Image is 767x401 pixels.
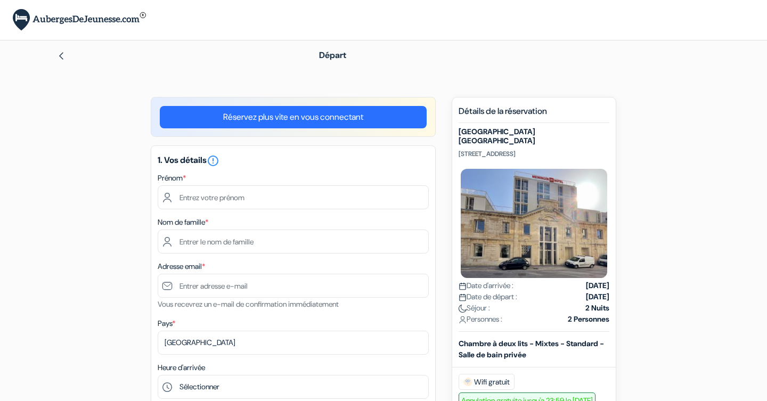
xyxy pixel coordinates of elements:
[585,302,609,314] strong: 2 Nuits
[158,173,186,184] label: Prénom
[207,154,219,167] i: error_outline
[459,339,604,359] b: Chambre à deux lits - Mixtes - Standard - Salle de bain privée
[158,362,205,373] label: Heure d'arrivée
[459,302,490,314] span: Séjour :
[319,50,346,61] span: Départ
[158,274,429,298] input: Entrer adresse e-mail
[459,291,517,302] span: Date de départ :
[158,299,339,309] small: Vous recevrez un e-mail de confirmation immédiatement
[459,127,609,145] h5: [GEOGRAPHIC_DATA] [GEOGRAPHIC_DATA]
[57,52,66,60] img: left_arrow.svg
[459,280,513,291] span: Date d'arrivée :
[459,293,467,301] img: calendar.svg
[586,280,609,291] strong: [DATE]
[158,230,429,253] input: Entrer le nom de famille
[586,291,609,302] strong: [DATE]
[160,106,427,128] a: Réservez plus vite en vous connectant
[459,106,609,123] h5: Détails de la réservation
[158,185,429,209] input: Entrez votre prénom
[158,261,205,272] label: Adresse email
[459,316,467,324] img: user_icon.svg
[459,150,609,158] p: [STREET_ADDRESS]
[158,318,175,329] label: Pays
[459,374,515,390] span: Wifi gratuit
[158,154,429,167] h5: 1. Vos détails
[207,154,219,166] a: error_outline
[13,9,146,31] img: AubergesDeJeunesse.com
[463,378,472,386] img: free_wifi.svg
[459,314,502,325] span: Personnes :
[459,305,467,313] img: moon.svg
[568,314,609,325] strong: 2 Personnes
[158,217,208,228] label: Nom de famille
[459,282,467,290] img: calendar.svg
